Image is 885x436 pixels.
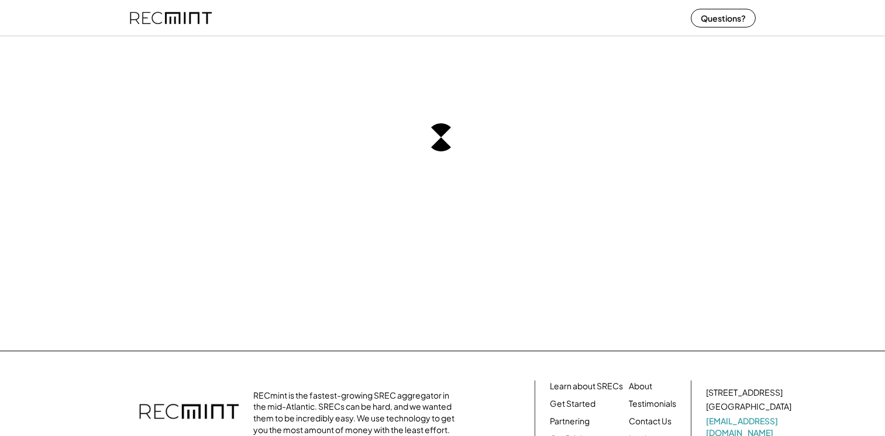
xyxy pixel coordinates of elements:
a: Contact Us [629,416,672,427]
img: recmint-logotype%403x%20%281%29.jpeg [130,2,212,33]
a: Testimonials [629,398,676,410]
div: [STREET_ADDRESS] [706,387,783,399]
button: Questions? [691,9,756,27]
a: Partnering [550,416,590,427]
div: RECmint is the fastest-growing SREC aggregator in the mid-Atlantic. SRECs can be hard, and we wan... [253,390,461,435]
img: recmint-logotype%403x.png [139,392,239,433]
a: Get Started [550,398,595,410]
a: About [629,380,652,392]
a: Learn about SRECs [550,380,623,392]
div: [GEOGRAPHIC_DATA] [706,401,791,413]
